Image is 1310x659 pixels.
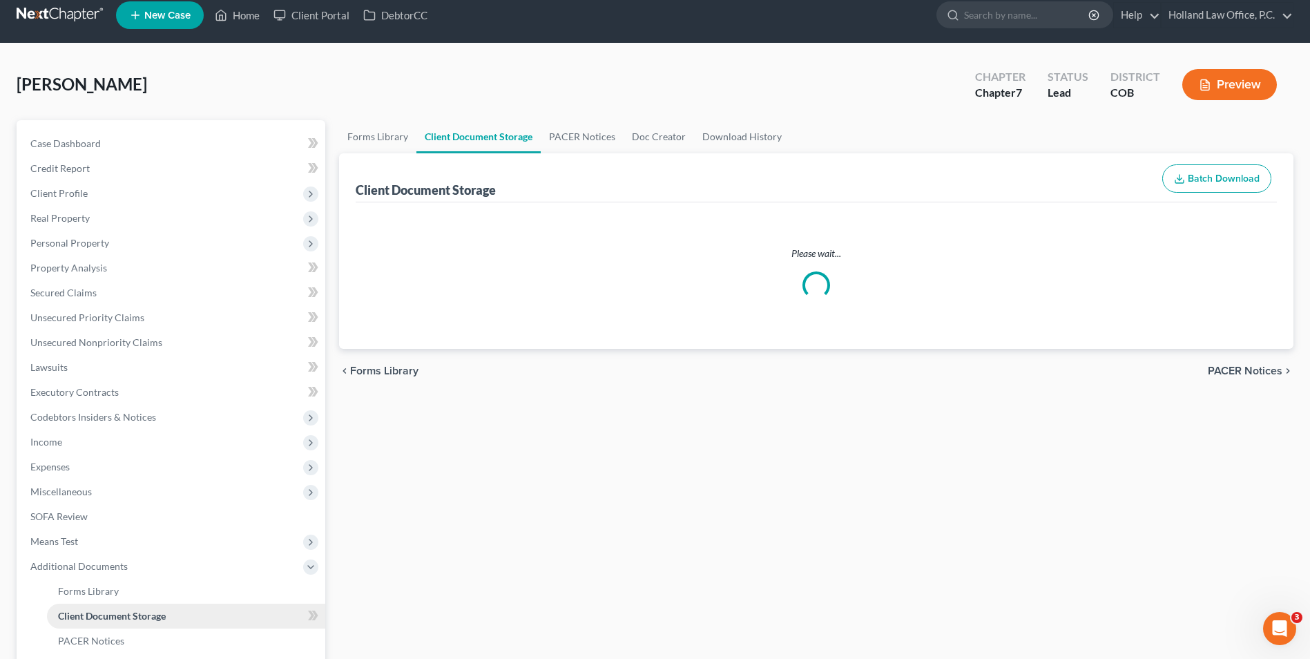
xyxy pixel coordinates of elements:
[30,237,109,249] span: Personal Property
[1048,85,1088,101] div: Lead
[339,365,350,376] i: chevron_left
[30,510,88,522] span: SOFA Review
[350,365,418,376] span: Forms Library
[144,10,191,21] span: New Case
[19,280,325,305] a: Secured Claims
[1114,3,1160,28] a: Help
[1162,3,1293,28] a: Holland Law Office, P.C.
[30,312,144,323] span: Unsecured Priority Claims
[1291,612,1302,623] span: 3
[30,535,78,547] span: Means Test
[30,386,119,398] span: Executory Contracts
[1162,164,1271,193] button: Batch Download
[30,162,90,174] span: Credit Report
[1048,69,1088,85] div: Status
[30,262,107,274] span: Property Analysis
[30,560,128,572] span: Additional Documents
[1016,86,1022,99] span: 7
[58,635,124,647] span: PACER Notices
[19,131,325,156] a: Case Dashboard
[694,120,790,153] a: Download History
[19,355,325,380] a: Lawsuits
[541,120,624,153] a: PACER Notices
[975,69,1025,85] div: Chapter
[30,486,92,497] span: Miscellaneous
[1282,365,1293,376] i: chevron_right
[1208,365,1282,376] span: PACER Notices
[47,629,325,653] a: PACER Notices
[19,305,325,330] a: Unsecured Priority Claims
[47,579,325,604] a: Forms Library
[356,182,496,198] div: Client Document Storage
[19,504,325,529] a: SOFA Review
[30,361,68,373] span: Lawsuits
[58,610,166,622] span: Client Document Storage
[416,120,541,153] a: Client Document Storage
[30,212,90,224] span: Real Property
[624,120,694,153] a: Doc Creator
[975,85,1025,101] div: Chapter
[1263,612,1296,645] iframe: Intercom live chat
[339,365,418,376] button: chevron_left Forms Library
[30,436,62,448] span: Income
[1110,69,1160,85] div: District
[19,330,325,355] a: Unsecured Nonpriority Claims
[17,74,147,94] span: [PERSON_NAME]
[1208,365,1293,376] button: PACER Notices chevron_right
[356,3,434,28] a: DebtorCC
[30,287,97,298] span: Secured Claims
[339,120,416,153] a: Forms Library
[19,380,325,405] a: Executory Contracts
[58,585,119,597] span: Forms Library
[1188,173,1260,184] span: Batch Download
[267,3,356,28] a: Client Portal
[19,256,325,280] a: Property Analysis
[964,2,1090,28] input: Search by name...
[1110,85,1160,101] div: COB
[30,187,88,199] span: Client Profile
[19,156,325,181] a: Credit Report
[208,3,267,28] a: Home
[30,336,162,348] span: Unsecured Nonpriority Claims
[47,604,325,629] a: Client Document Storage
[30,461,70,472] span: Expenses
[1182,69,1277,100] button: Preview
[30,411,156,423] span: Codebtors Insiders & Notices
[30,137,101,149] span: Case Dashboard
[358,247,1274,260] p: Please wait...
